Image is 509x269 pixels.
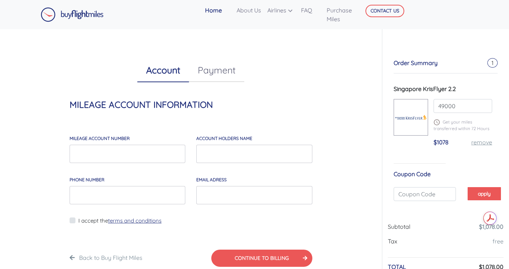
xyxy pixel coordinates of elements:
label: I accept the [78,217,161,225]
label: account holders NAME [196,135,252,142]
h4: MILEAGE ACCOUNT INFORMATION [70,99,312,110]
label: email adress [196,177,227,183]
span: Singapore KrisFlyer 2.2 [394,85,456,92]
span: $1078 [434,139,449,146]
a: Payment [189,58,244,82]
a: terms and conditions [108,217,161,224]
a: $1,078.00 [479,223,504,230]
span: Order Summary [394,59,438,67]
input: Coupon Code [394,187,456,201]
a: remove [471,139,492,146]
a: Airlines [264,3,298,18]
p: Get your miles transferred within 72 Hours [434,119,492,132]
label: Phone Number [70,177,104,183]
span: Subtotal [388,223,410,230]
button: CONTINUE TO BILLING [211,250,312,267]
a: About Us [234,3,264,18]
a: FAQ [298,3,324,18]
a: Buy Flight Miles Logo [41,5,104,24]
button: apply [468,187,501,200]
a: Account [137,58,189,82]
a: free [493,238,504,245]
button: CONTACT US [365,5,404,17]
img: Buy Flight Miles Logo [41,7,104,22]
span: Coupon Code [394,170,431,178]
span: 1 [487,58,498,68]
span: Tax [388,238,397,245]
a: Back to Buy Flight Miles [79,254,142,261]
a: Home [202,3,234,18]
img: Singapore-KrisFlyer.png [394,110,428,125]
a: Purchase Miles [324,3,364,26]
img: schedule.png [434,119,440,125]
label: MILEAGE account number [70,135,130,142]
